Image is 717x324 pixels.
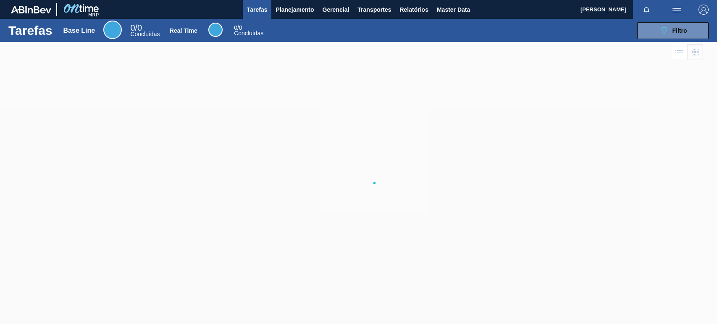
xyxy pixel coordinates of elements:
[633,4,660,16] button: Notificações
[208,23,223,37] div: Real Time
[130,23,135,32] span: 0
[699,5,709,15] img: Logout
[234,25,263,36] div: Real Time
[276,5,314,15] span: Planejamento
[170,27,197,34] div: Real Time
[130,23,142,32] span: / 0
[63,27,95,34] div: Base Line
[130,24,160,37] div: Base Line
[8,26,53,35] h1: Tarefas
[637,22,709,39] button: Filtro
[234,24,237,31] span: 0
[672,27,687,34] span: Filtro
[103,21,122,39] div: Base Line
[247,5,268,15] span: Tarefas
[323,5,349,15] span: Gerencial
[399,5,428,15] span: Relatórios
[437,5,470,15] span: Master Data
[234,24,242,31] span: / 0
[672,5,682,15] img: userActions
[11,6,51,13] img: TNhmsLtSVTkK8tSr43FrP2fwEKptu5GPRR3wAAAABJRU5ErkJggg==
[234,30,263,37] span: Concluídas
[357,5,391,15] span: Transportes
[130,31,160,37] span: Concluídas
